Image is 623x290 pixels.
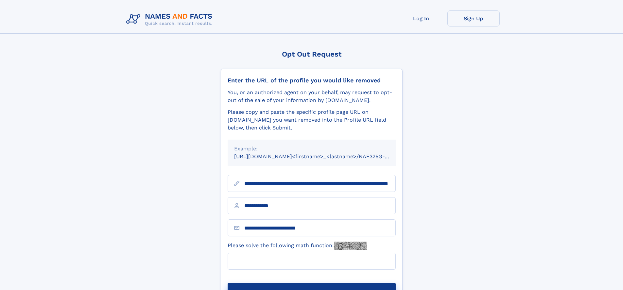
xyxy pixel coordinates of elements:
div: Please copy and paste the specific profile page URL on [DOMAIN_NAME] you want removed into the Pr... [228,108,396,132]
div: You, or an authorized agent on your behalf, may request to opt-out of the sale of your informatio... [228,89,396,104]
div: Example: [234,145,389,153]
a: Log In [395,10,447,26]
small: [URL][DOMAIN_NAME]<firstname>_<lastname>/NAF325G-xxxxxxxx [234,153,408,160]
div: Enter the URL of the profile you would like removed [228,77,396,84]
label: Please solve the following math function: [228,242,367,250]
a: Sign Up [447,10,500,26]
img: Logo Names and Facts [124,10,218,28]
div: Opt Out Request [221,50,403,58]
